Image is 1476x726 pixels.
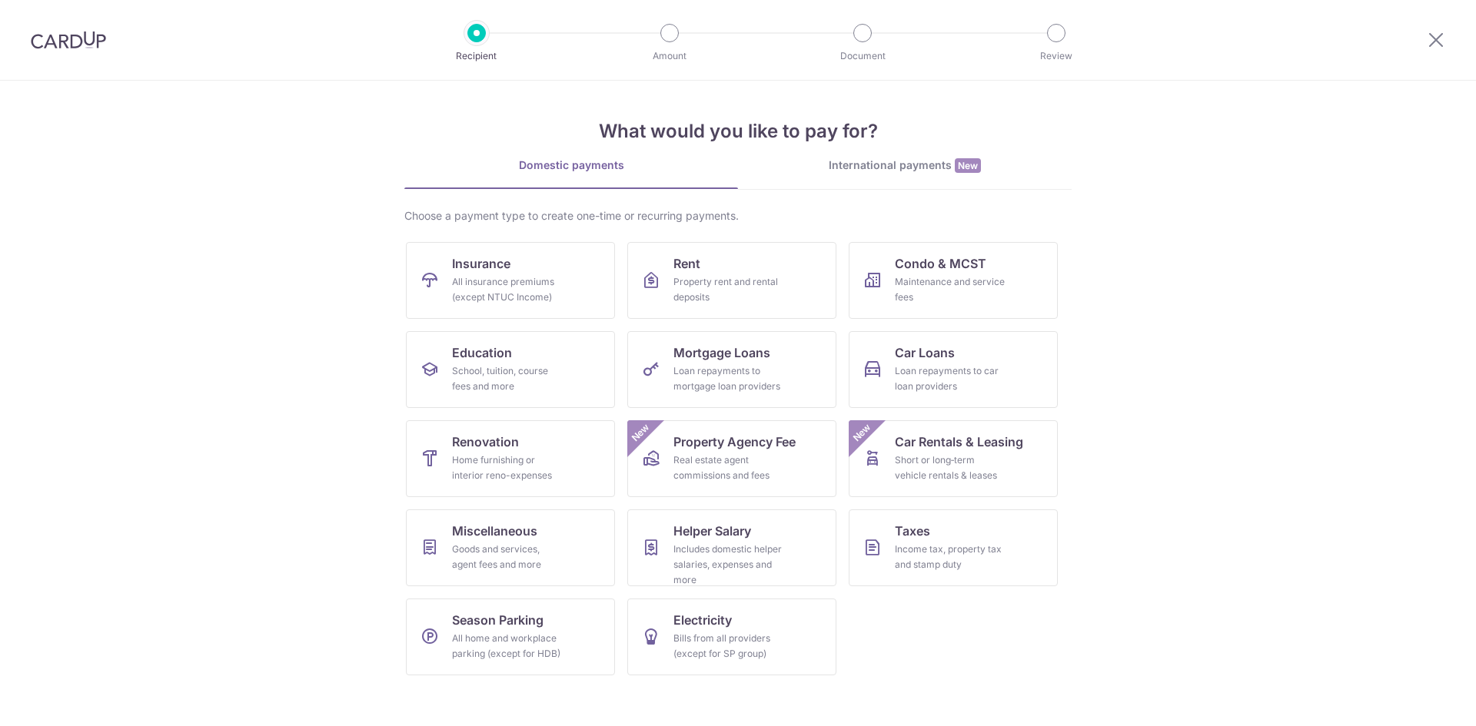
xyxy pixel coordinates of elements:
[628,420,653,446] span: New
[673,254,700,273] span: Rent
[1378,680,1461,718] iframe: Opens a widget where you can find more information
[673,363,784,394] div: Loan repayments to mortgage loan providers
[452,542,563,572] div: Goods and services, agent fees and more
[895,453,1006,483] div: Short or long‑term vehicle rentals & leases
[452,433,519,451] span: Renovation
[849,420,875,446] span: New
[627,242,836,319] a: RentProperty rent and rental deposits
[673,611,732,629] span: Electricity
[420,48,534,64] p: Recipient
[627,509,836,586] a: Helper SalaryIncludes domestic helper salaries, expenses and more
[452,274,563,305] div: All insurance premiums (except NTUC Income)
[895,274,1006,305] div: Maintenance and service fees
[452,611,544,629] span: Season Parking
[895,542,1006,572] div: Income tax, property tax and stamp duty
[895,363,1006,394] div: Loan repayments to car loan providers
[738,157,1072,174] div: International payments
[673,542,784,588] div: Includes domestic helper salaries, expenses and more
[404,157,738,173] div: Domestic payments
[406,242,615,319] a: InsuranceAll insurance premiums (except NTUC Income)
[673,433,796,451] span: Property Agency Fee
[627,420,836,497] a: Property Agency FeeReal estate agent commissions and feesNew
[406,598,615,675] a: Season ParkingAll home and workplace parking (except for HDB)
[806,48,919,64] p: Document
[404,208,1072,224] div: Choose a payment type to create one-time or recurring payments.
[895,254,986,273] span: Condo & MCST
[673,343,770,362] span: Mortgage Loans
[31,31,106,49] img: CardUp
[452,254,510,273] span: Insurance
[673,453,784,483] div: Real estate agent commissions and fees
[452,522,537,540] span: Miscellaneous
[452,631,563,661] div: All home and workplace parking (except for HDB)
[406,331,615,408] a: EducationSchool, tuition, course fees and more
[849,420,1058,497] a: Car Rentals & LeasingShort or long‑term vehicle rentals & leasesNew
[452,363,563,394] div: School, tuition, course fees and more
[404,118,1072,145] h4: What would you like to pay for?
[406,509,615,586] a: MiscellaneousGoods and services, agent fees and more
[895,522,930,540] span: Taxes
[627,331,836,408] a: Mortgage LoansLoan repayments to mortgage loan providers
[673,631,784,661] div: Bills from all providers (except for SP group)
[955,158,981,173] span: New
[406,420,615,497] a: RenovationHome furnishing or interior reno-expenses
[895,433,1023,451] span: Car Rentals & Leasing
[999,48,1113,64] p: Review
[673,522,751,540] span: Helper Salary
[849,242,1058,319] a: Condo & MCSTMaintenance and service fees
[452,343,512,362] span: Education
[627,598,836,675] a: ElectricityBills from all providers (except for SP group)
[452,453,563,483] div: Home furnishing or interior reno-expenses
[673,274,784,305] div: Property rent and rental deposits
[895,343,955,362] span: Car Loans
[849,509,1058,586] a: TaxesIncome tax, property tax and stamp duty
[849,331,1058,408] a: Car LoansLoan repayments to car loan providers
[613,48,726,64] p: Amount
